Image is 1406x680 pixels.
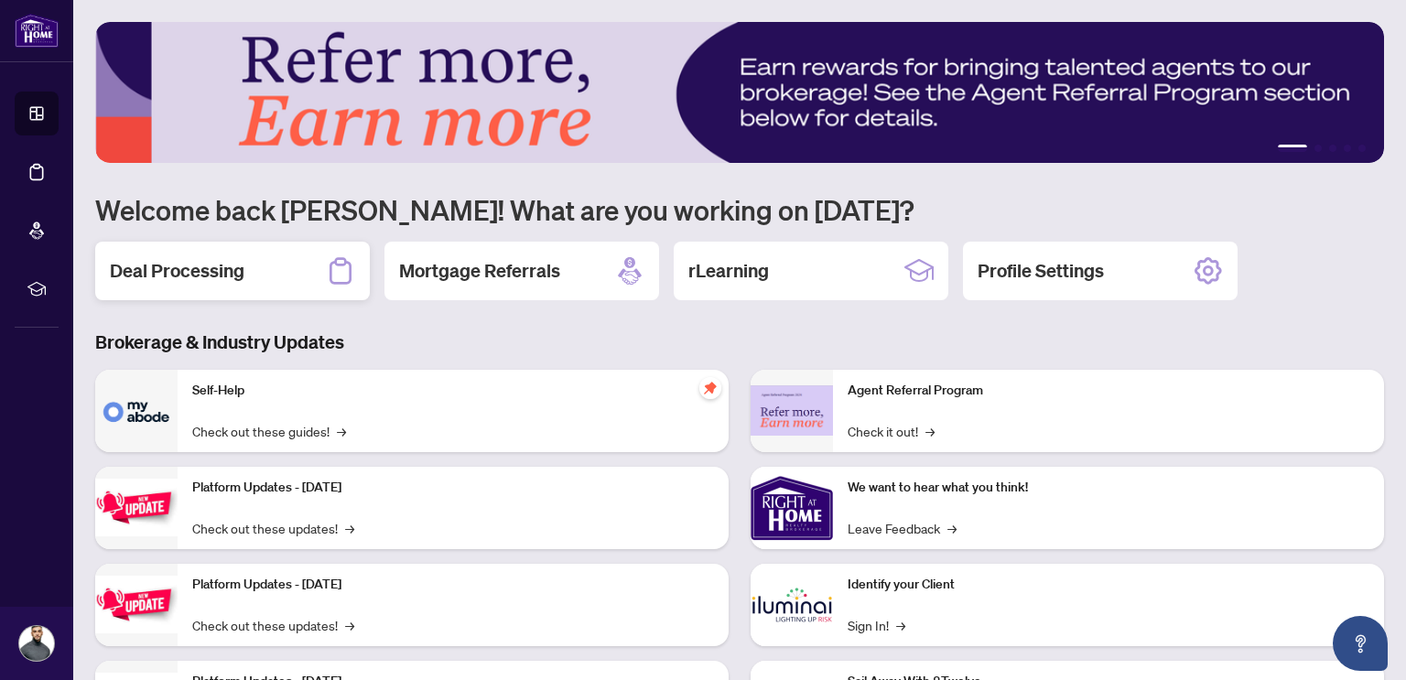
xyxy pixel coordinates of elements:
[337,421,346,441] span: →
[848,518,957,538] a: Leave Feedback→
[110,258,244,284] h2: Deal Processing
[978,258,1104,284] h2: Profile Settings
[95,479,178,536] img: Platform Updates - July 21, 2025
[192,615,354,635] a: Check out these updates!→
[95,576,178,633] img: Platform Updates - July 8, 2025
[192,575,714,595] p: Platform Updates - [DATE]
[751,385,833,436] img: Agent Referral Program
[399,258,560,284] h2: Mortgage Referrals
[1278,145,1307,152] button: 1
[848,575,1369,595] p: Identify your Client
[345,518,354,538] span: →
[192,518,354,538] a: Check out these updates!→
[1358,145,1366,152] button: 5
[688,258,769,284] h2: rLearning
[15,14,59,48] img: logo
[95,22,1384,163] img: Slide 0
[751,467,833,549] img: We want to hear what you think!
[848,421,935,441] a: Check it out!→
[1329,145,1336,152] button: 3
[192,478,714,498] p: Platform Updates - [DATE]
[95,192,1384,227] h1: Welcome back [PERSON_NAME]! What are you working on [DATE]?
[699,377,721,399] span: pushpin
[1314,145,1322,152] button: 2
[925,421,935,441] span: →
[848,615,905,635] a: Sign In!→
[751,564,833,646] img: Identify your Client
[95,329,1384,355] h3: Brokerage & Industry Updates
[1333,616,1388,671] button: Open asap
[947,518,957,538] span: →
[192,381,714,401] p: Self-Help
[345,615,354,635] span: →
[896,615,905,635] span: →
[848,381,1369,401] p: Agent Referral Program
[848,478,1369,498] p: We want to hear what you think!
[1344,145,1351,152] button: 4
[95,370,178,452] img: Self-Help
[192,421,346,441] a: Check out these guides!→
[19,626,54,661] img: Profile Icon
